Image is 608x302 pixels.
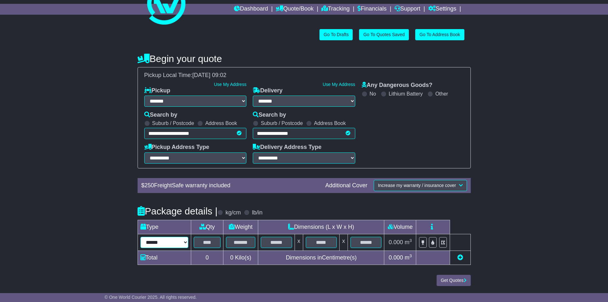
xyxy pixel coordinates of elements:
label: Search by [144,112,177,119]
label: Any Dangerous Goods? [362,82,432,89]
label: Search by [253,112,286,119]
label: lb/in [252,209,262,216]
label: Delivery [253,87,282,94]
span: Increase my warranty / insurance cover [378,183,456,188]
td: Kilo(s) [223,251,258,265]
span: © One World Courier 2025. All rights reserved. [105,295,197,300]
div: Additional Cover [322,182,371,189]
label: Delivery Address Type [253,144,321,151]
button: Get Quotes [437,275,471,286]
td: Weight [223,220,258,234]
a: Go To Address Book [415,29,464,40]
span: m [405,239,412,245]
a: Support [394,4,420,15]
label: Suburb / Postcode [261,120,303,126]
td: x [340,234,348,251]
label: Lithium Battery [389,91,423,97]
span: 250 [145,182,154,189]
td: Volume [384,220,416,234]
div: Pickup Local Time: [141,72,467,79]
button: Increase my warranty / insurance cover [374,180,467,191]
label: Pickup [144,87,170,94]
label: Address Book [205,120,237,126]
label: Suburb / Postcode [152,120,194,126]
a: Use My Address [323,82,355,87]
a: Dashboard [234,4,268,15]
label: Pickup Address Type [144,144,209,151]
label: No [370,91,376,97]
label: kg/cm [225,209,241,216]
sup: 3 [409,238,412,243]
label: Address Book [314,120,346,126]
a: Settings [428,4,456,15]
span: 0.000 [389,239,403,245]
a: Tracking [321,4,349,15]
td: 0 [191,251,223,265]
span: 0.000 [389,254,403,261]
td: x [295,234,303,251]
td: Qty [191,220,223,234]
a: Add new item [457,254,463,261]
a: Use My Address [214,82,246,87]
h4: Package details | [138,206,218,216]
a: Go To Drafts [319,29,353,40]
span: [DATE] 09:02 [192,72,227,78]
a: Financials [357,4,387,15]
label: Other [435,91,448,97]
a: Go To Quotes Saved [359,29,409,40]
h4: Begin your quote [138,53,471,64]
td: Total [138,251,191,265]
td: Dimensions (L x W x H) [258,220,384,234]
span: 0 [230,254,233,261]
a: Quote/Book [276,4,313,15]
span: m [405,254,412,261]
td: Type [138,220,191,234]
td: Dimensions in Centimetre(s) [258,251,384,265]
sup: 3 [409,253,412,258]
div: $ FreightSafe warranty included [138,182,322,189]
